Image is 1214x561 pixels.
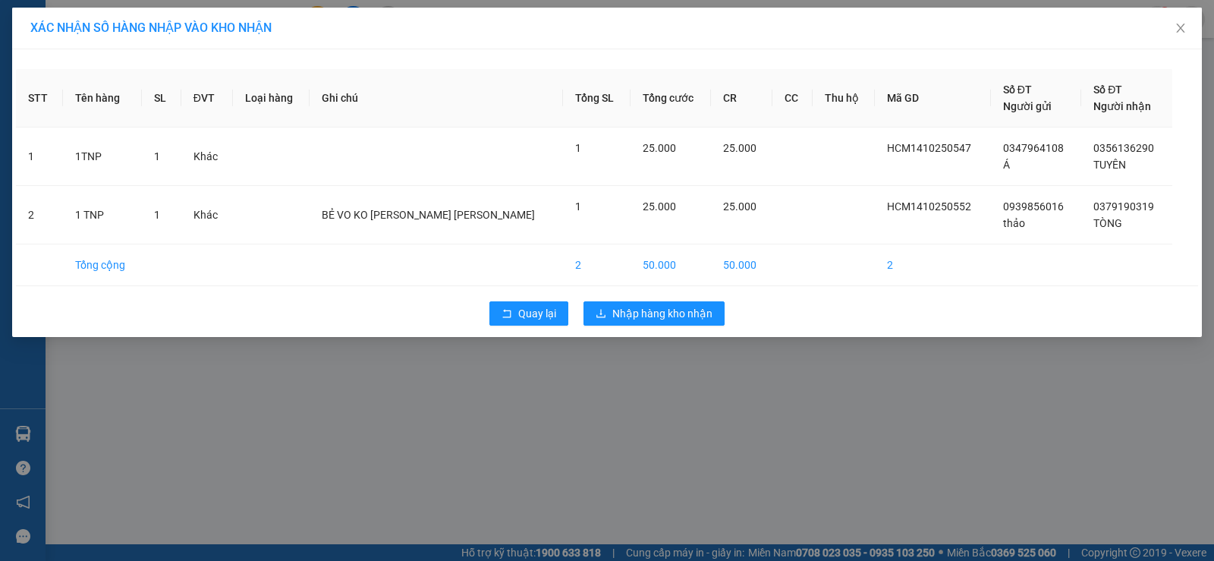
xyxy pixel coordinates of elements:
[772,69,813,128] th: CC
[181,128,233,186] td: Khác
[502,308,512,320] span: rollback
[1159,8,1202,50] button: Close
[813,69,875,128] th: Thu hộ
[875,69,991,128] th: Mã GD
[154,150,160,162] span: 1
[1003,200,1064,213] span: 0939856016
[1093,100,1151,112] span: Người nhận
[154,209,160,221] span: 1
[1175,22,1187,34] span: close
[711,69,772,128] th: CR
[11,98,121,116] div: 25.000
[631,244,711,286] td: 50.000
[63,128,143,186] td: 1TNP
[583,301,725,326] button: downloadNhập hàng kho nhận
[130,14,166,30] span: Nhận:
[63,244,143,286] td: Tổng cộng
[518,305,556,322] span: Quay lại
[643,200,676,213] span: 25.000
[887,200,971,213] span: HCM1410250552
[130,13,284,49] div: VP [GEOGRAPHIC_DATA]
[130,49,284,68] div: LOAN
[563,69,631,128] th: Tổng SL
[723,142,756,154] span: 25.000
[30,20,272,35] span: XÁC NHẬN SỐ HÀNG NHẬP VÀO KHO NHẬN
[643,142,676,154] span: 25.000
[142,69,181,128] th: SL
[1003,159,1010,171] span: Á
[1093,159,1126,171] span: TUYÊN
[13,14,36,30] span: Gửi:
[1093,217,1122,229] span: TÒNG
[233,69,310,128] th: Loại hàng
[181,186,233,244] td: Khác
[16,186,63,244] td: 2
[16,128,63,186] td: 1
[13,49,119,71] div: 0919009664
[1003,217,1025,229] span: thảo
[1003,84,1032,96] span: Số ĐT
[181,69,233,128] th: ĐVT
[875,244,991,286] td: 2
[711,244,772,286] td: 50.000
[130,68,284,89] div: 0934121312
[13,31,119,49] div: tam
[1093,142,1154,154] span: 0356136290
[723,200,756,213] span: 25.000
[322,209,535,221] span: BẺ VO KO [PERSON_NAME] [PERSON_NAME]
[310,69,563,128] th: Ghi chú
[631,69,711,128] th: Tổng cước
[63,186,143,244] td: 1 TNP
[1093,200,1154,213] span: 0379190319
[1003,142,1064,154] span: 0347964108
[563,244,631,286] td: 2
[11,99,68,115] span: Cước rồi :
[612,305,712,322] span: Nhập hàng kho nhận
[13,13,119,31] div: Phường 8
[63,69,143,128] th: Tên hàng
[1003,100,1052,112] span: Người gửi
[575,142,581,154] span: 1
[596,308,606,320] span: download
[489,301,568,326] button: rollbackQuay lại
[575,200,581,213] span: 1
[16,69,63,128] th: STT
[887,142,971,154] span: HCM1410250547
[1093,84,1122,96] span: Số ĐT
